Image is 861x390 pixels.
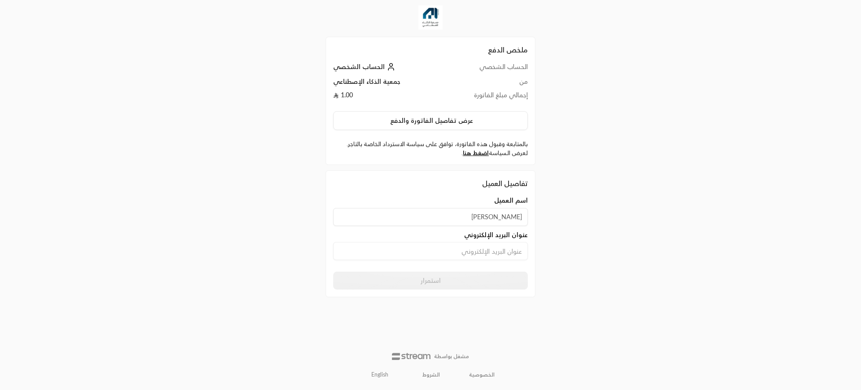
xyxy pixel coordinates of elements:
[441,91,528,104] td: إجمالي مبلغ الفاتورة
[333,44,528,55] h2: ملخص الدفع
[418,5,443,30] img: Company Logo
[333,242,528,260] input: عنوان البريد الإلكتروني
[366,367,393,383] a: English
[333,91,441,104] td: 1.00
[469,371,495,378] a: الخصوصية
[463,149,489,156] a: اضغط هنا
[333,111,528,130] button: عرض تفاصيل الفاتورة والدفع
[441,62,528,77] td: الحساب الشخصي
[434,353,469,360] p: مشغل بواسطة
[333,208,528,226] input: اسم العميل
[494,196,528,205] span: اسم العميل
[422,371,440,378] a: الشروط
[441,77,528,91] td: من
[333,63,397,70] a: الحساب الشخصي
[333,178,528,189] div: تفاصيل العميل
[333,77,441,91] td: جمعية الذكاء الإصطناعي
[333,140,528,157] label: بالمتابعة وقبول هذه الفاتورة، توافق على سياسة الاسترداد الخاصة بالتاجر. لعرض السياسة .
[333,63,385,70] span: الحساب الشخصي
[464,230,528,239] span: عنوان البريد الإلكتروني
